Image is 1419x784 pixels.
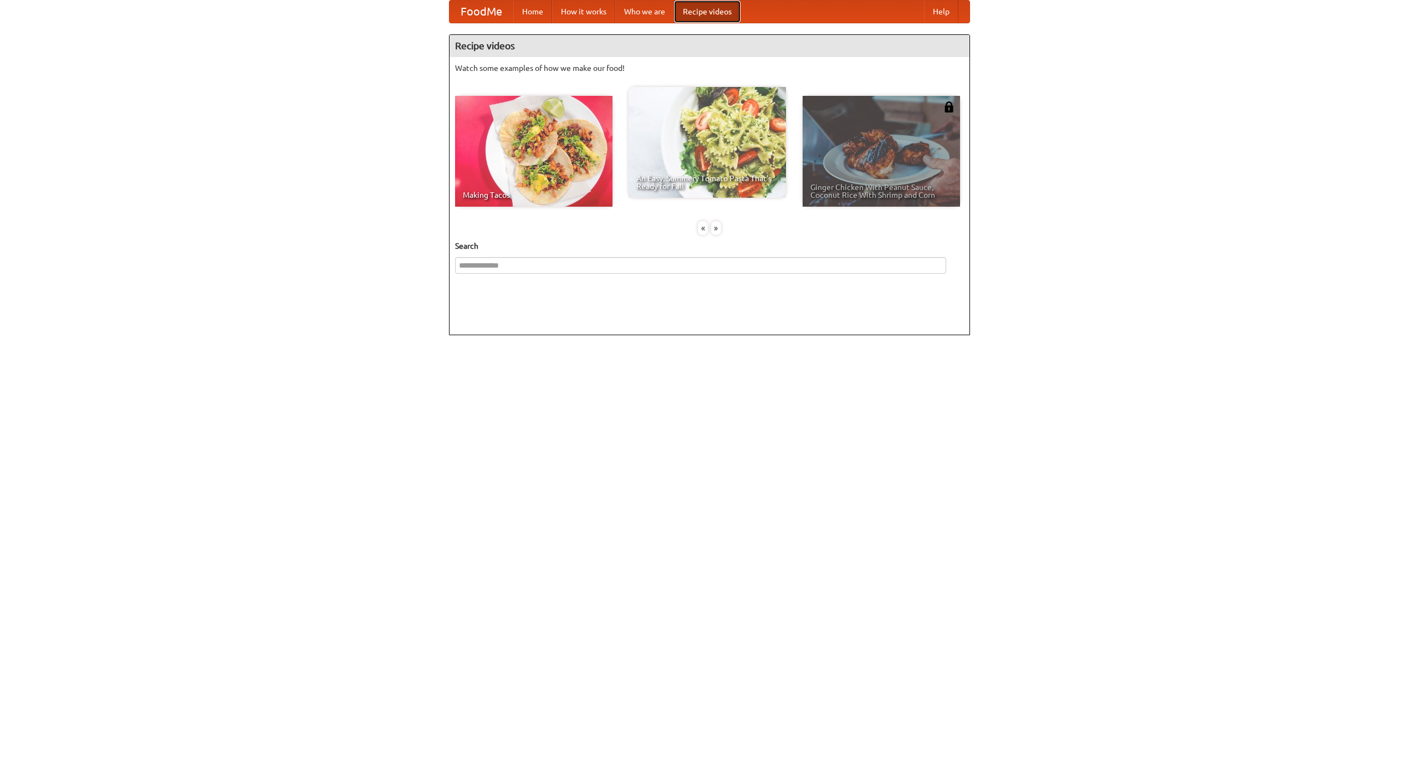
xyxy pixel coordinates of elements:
a: Home [513,1,552,23]
h4: Recipe videos [450,35,969,57]
a: An Easy, Summery Tomato Pasta That's Ready for Fall [629,87,786,198]
img: 483408.png [943,101,954,112]
div: « [698,221,708,235]
a: Making Tacos [455,96,612,207]
a: Recipe videos [674,1,741,23]
a: Help [924,1,958,23]
span: Making Tacos [463,191,605,199]
div: » [711,221,721,235]
h5: Search [455,240,964,252]
span: An Easy, Summery Tomato Pasta That's Ready for Fall [636,175,778,190]
a: Who we are [615,1,674,23]
p: Watch some examples of how we make our food! [455,63,964,74]
a: How it works [552,1,615,23]
a: FoodMe [450,1,513,23]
